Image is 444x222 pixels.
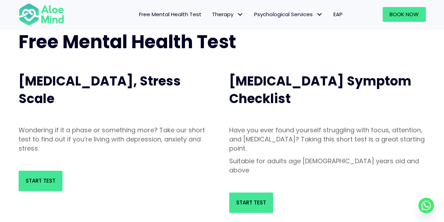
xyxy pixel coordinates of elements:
a: TherapyTherapy: submenu [207,7,249,22]
p: Suitable for adults age [DEMOGRAPHIC_DATA] years old and above [229,157,426,175]
a: Start Test [229,192,273,213]
span: Free Mental Health Test [139,11,201,18]
span: [MEDICAL_DATA] Symptom Checklist [229,72,411,108]
span: Psychological Services [254,11,323,18]
a: Whatsapp [418,198,434,213]
a: EAP [328,7,348,22]
a: Book Now [383,7,426,22]
span: Free Mental Health Test [19,29,236,55]
span: [MEDICAL_DATA], Stress Scale [19,72,181,108]
img: Aloe mind Logo [19,3,64,26]
span: Psychological Services: submenu [314,9,325,20]
span: Start Test [26,177,55,184]
p: Wondering if it a phase or something more? Take our short test to find out if you’re living with ... [19,126,215,153]
span: Therapy: submenu [235,9,245,20]
span: Therapy [212,11,244,18]
nav: Menu [73,7,348,22]
a: Psychological ServicesPsychological Services: submenu [249,7,328,22]
a: Free Mental Health Test [134,7,207,22]
p: Have you ever found yourself struggling with focus, attention, and [MEDICAL_DATA]? Taking this sh... [229,126,426,153]
span: Book Now [390,11,419,18]
span: Start Test [236,199,266,206]
span: EAP [333,11,343,18]
a: Start Test [19,171,62,191]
